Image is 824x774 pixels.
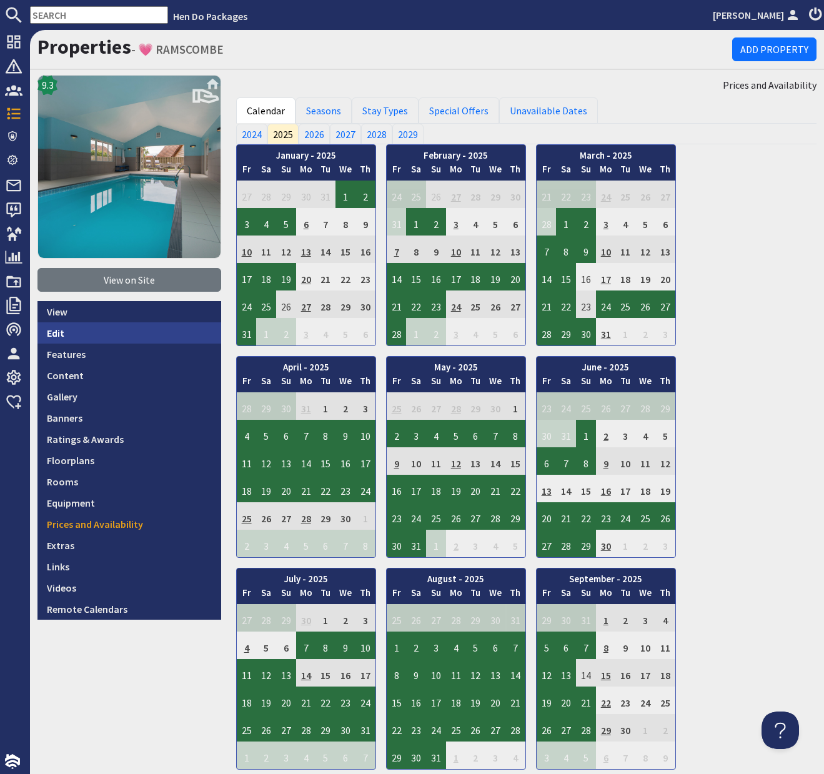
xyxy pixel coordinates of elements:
[355,208,375,236] td: 9
[616,263,636,290] td: 18
[387,162,407,181] th: Fr
[596,263,616,290] td: 17
[596,392,616,420] td: 26
[276,318,296,345] td: 2
[655,162,675,181] th: Th
[131,42,224,57] small: - 💗 RAMSCOMBE
[537,236,557,263] td: 7
[256,208,276,236] td: 4
[576,374,596,392] th: Su
[446,236,466,263] td: 10
[596,236,616,263] td: 10
[296,475,316,502] td: 21
[237,145,375,163] th: January - 2025
[37,344,221,365] a: Features
[316,475,336,502] td: 22
[616,420,636,447] td: 3
[37,322,221,344] a: Edit
[256,502,276,530] td: 26
[406,447,426,475] td: 10
[616,392,636,420] td: 27
[237,357,375,375] th: April - 2025
[316,181,336,208] td: 31
[237,447,257,475] td: 11
[37,386,221,407] a: Gallery
[655,374,675,392] th: Th
[635,263,655,290] td: 19
[505,290,525,318] td: 27
[446,392,466,420] td: 28
[276,392,296,420] td: 30
[596,208,616,236] td: 3
[596,475,616,502] td: 16
[426,263,446,290] td: 16
[37,598,221,620] a: Remote Calendars
[537,447,557,475] td: 6
[426,475,446,502] td: 18
[655,447,675,475] td: 12
[237,208,257,236] td: 3
[466,263,486,290] td: 18
[316,392,336,420] td: 1
[537,392,557,420] td: 23
[256,374,276,392] th: Sa
[635,374,655,392] th: We
[635,318,655,345] td: 2
[335,181,355,208] td: 1
[596,374,616,392] th: Mo
[616,290,636,318] td: 25
[387,236,407,263] td: 7
[276,374,296,392] th: Su
[256,475,276,502] td: 19
[576,392,596,420] td: 25
[446,475,466,502] td: 19
[505,420,525,447] td: 8
[406,208,426,236] td: 1
[387,318,407,345] td: 28
[37,535,221,556] a: Extras
[556,420,576,447] td: 31
[616,162,636,181] th: Tu
[42,77,54,92] span: 9.3
[426,236,446,263] td: 9
[37,407,221,429] a: Banners
[635,208,655,236] td: 5
[616,475,636,502] td: 17
[635,447,655,475] td: 11
[387,145,525,163] th: February - 2025
[296,162,316,181] th: Mo
[335,208,355,236] td: 8
[556,162,576,181] th: Sa
[256,162,276,181] th: Sa
[655,236,675,263] td: 13
[655,318,675,345] td: 3
[485,236,505,263] td: 12
[406,475,426,502] td: 17
[505,318,525,345] td: 6
[655,290,675,318] td: 27
[576,162,596,181] th: Su
[406,290,426,318] td: 22
[537,162,557,181] th: Fr
[296,420,316,447] td: 7
[466,475,486,502] td: 20
[37,514,221,535] a: Prices and Availability
[485,318,505,345] td: 5
[556,318,576,345] td: 29
[537,181,557,208] td: 21
[596,420,616,447] td: 2
[596,181,616,208] td: 24
[635,475,655,502] td: 18
[446,208,466,236] td: 3
[505,447,525,475] td: 15
[352,97,419,124] a: Stay Types
[37,268,221,292] a: View on Site
[256,420,276,447] td: 5
[335,392,355,420] td: 2
[466,447,486,475] td: 13
[596,290,616,318] td: 24
[446,290,466,318] td: 24
[316,420,336,447] td: 8
[30,6,168,24] input: SEARCH
[237,502,257,530] td: 25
